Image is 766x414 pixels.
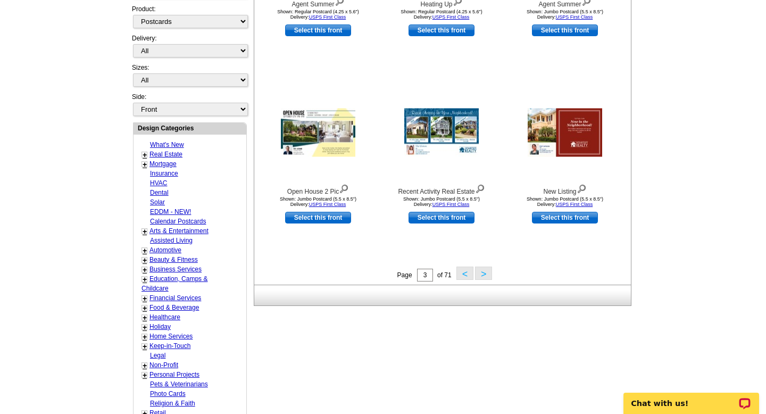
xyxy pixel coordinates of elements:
div: Recent Activity Real Estate [383,182,500,196]
a: + [143,294,147,303]
a: use this design [285,212,351,223]
a: USPS First Class [556,202,593,207]
img: Recent Activity Real Estate [404,109,479,157]
a: Non-Profit [149,361,178,369]
a: + [143,361,147,370]
div: Shown: Regular Postcard (4.25 x 5.6") Delivery: [260,9,377,20]
a: use this design [532,24,598,36]
div: New Listing [506,182,623,196]
div: Sizes: [132,63,247,92]
a: + [143,151,147,159]
a: + [143,371,147,379]
div: Shown: Regular Postcard (4.25 x 5.6") Delivery: [383,9,500,20]
a: + [143,256,147,264]
a: Arts & Entertainment [149,227,209,235]
a: Education, Camps & Childcare [141,275,207,292]
a: + [143,275,147,284]
a: Religion & Faith [150,400,195,407]
a: + [143,313,147,322]
a: USPS First Class [309,14,346,20]
a: + [143,160,147,169]
a: + [143,227,147,236]
a: USPS First Class [432,202,470,207]
a: Financial Services [149,294,201,302]
span: of 71 [437,271,452,279]
a: + [143,304,147,312]
a: use this design [409,212,474,223]
a: EDDM - NEW! [150,208,191,216]
img: view design details [339,182,349,194]
div: Shown: Jumbo Postcard (5.5 x 8.5") Delivery: [383,196,500,207]
a: What's New [150,141,184,148]
a: Beauty & Fitness [149,256,198,263]
a: Healthcare [149,313,180,321]
button: > [475,267,492,280]
a: USPS First Class [556,14,593,20]
a: use this design [285,24,351,36]
iframe: LiveChat chat widget [617,380,766,414]
div: Shown: Jumbo Postcard (5.5 x 8.5") Delivery: [506,9,623,20]
div: Delivery: [132,34,247,63]
button: < [456,267,473,280]
a: USPS First Class [432,14,470,20]
img: view design details [577,182,587,194]
div: Side: [132,92,247,117]
div: Shown: Jumbo Postcard (5.5 x 8.5") Delivery: [506,196,623,207]
a: Dental [150,189,169,196]
a: + [143,342,147,351]
img: view design details [475,182,485,194]
div: Open House 2 Pic [260,182,377,196]
div: Shown: Jumbo Postcard (5.5 x 8.5") Delivery: [260,196,377,207]
a: Legal [150,352,165,359]
a: use this design [532,212,598,223]
a: + [143,333,147,341]
a: Food & Beverage [149,304,199,311]
img: New Listing [528,109,602,157]
a: Real Estate [149,151,182,158]
a: Holiday [149,323,171,330]
a: HVAC [150,179,167,187]
a: Assisted Living [150,237,193,244]
div: Product: [132,4,247,34]
a: USPS First Class [309,202,346,207]
div: Design Categories [134,123,246,133]
a: Home Services [149,333,193,340]
span: Page [397,271,412,279]
a: Insurance [150,170,178,177]
a: + [143,246,147,255]
a: Mortgage [149,160,177,168]
img: Open House 2 Pic [281,109,355,157]
a: Keep-in-Touch [149,342,190,350]
a: Pets & Veterinarians [150,380,208,388]
a: Business Services [149,266,202,273]
a: use this design [409,24,474,36]
a: Automotive [149,246,181,254]
a: + [143,323,147,332]
a: Solar [150,198,165,206]
a: Personal Projects [149,371,199,378]
a: Photo Cards [150,390,186,398]
a: + [143,266,147,274]
a: Calendar Postcards [150,218,206,225]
